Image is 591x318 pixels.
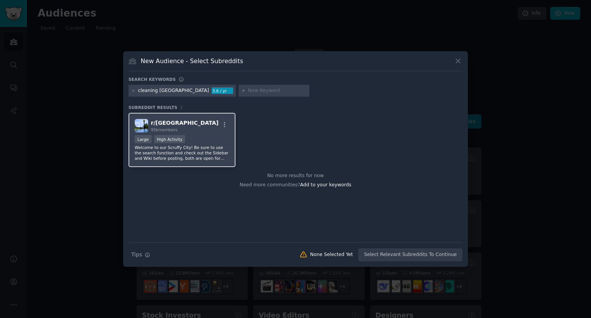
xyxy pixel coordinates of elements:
[129,105,177,110] span: Subreddit Results
[141,57,243,65] h3: New Audience - Select Subreddits
[129,172,462,179] div: No more results for now
[248,87,307,94] input: New Keyword
[300,182,351,187] span: Add to your keywords
[154,135,185,143] div: High Activity
[135,119,148,132] img: Knoxville
[310,251,353,258] div: None Selected Yet
[131,251,142,259] span: Tips
[180,105,183,110] span: 1
[212,87,233,94] div: 3.6 / yr
[129,179,462,189] div: Need more communities?
[151,127,177,132] span: 95k members
[129,248,153,261] button: Tips
[135,145,229,161] p: Welcome to our Scruffy City! Be sure to use the search function and check out the Sidebar and Wik...
[151,120,219,126] span: r/ [GEOGRAPHIC_DATA]
[129,77,176,82] h3: Search keywords
[135,135,152,143] div: Large
[138,87,209,94] div: cleaning [GEOGRAPHIC_DATA]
